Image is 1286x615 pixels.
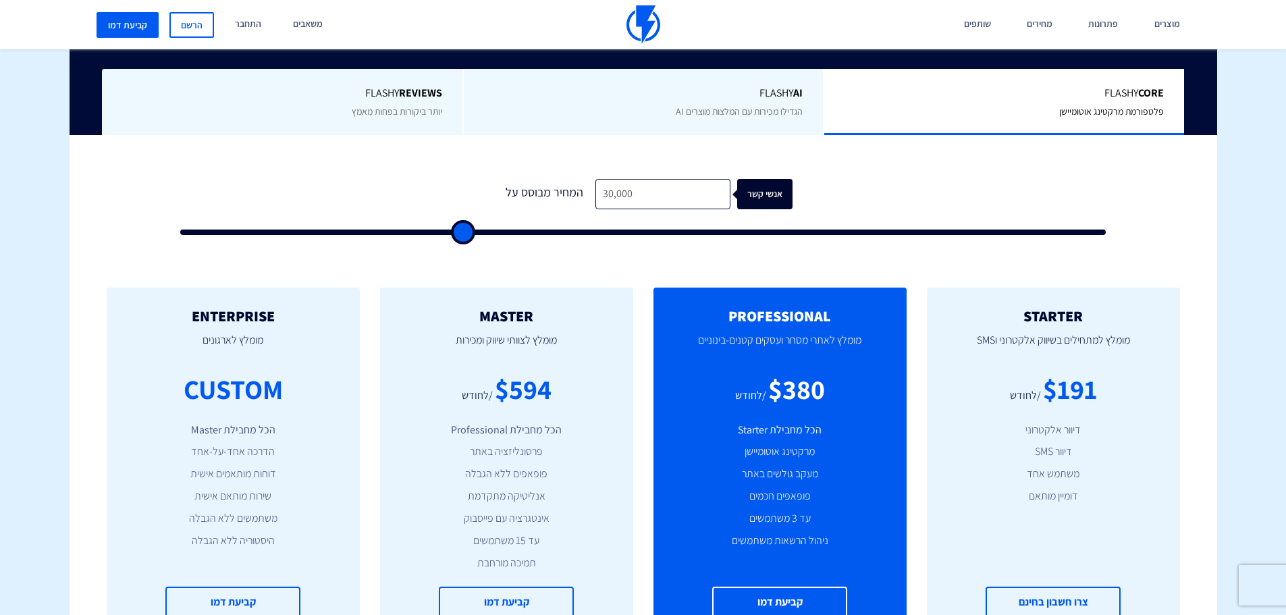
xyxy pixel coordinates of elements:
[127,533,340,549] li: היסטוריה ללא הגבלה
[400,324,613,370] p: מומלץ לצוותי שיווק ומכירות
[484,86,803,101] span: Flashy
[127,324,340,370] p: מומלץ לארגונים
[400,466,613,482] li: פופאפים ללא הגבלה
[97,12,159,38] a: קביעת דמו
[947,324,1160,370] p: מומלץ למתחילים בשיווק אלקטרוני וSMS
[400,444,613,460] li: פרסונליזציה באתר
[674,324,886,370] p: מומלץ לאתרי מסחר ועסקים קטנים-בינוניים
[1010,388,1041,404] div: /לחודש
[768,370,825,408] div: $380
[674,444,886,460] li: מרקטינג אוטומיישן
[674,423,886,438] li: הכל מחבילת Starter
[184,370,283,408] div: CUSTOM
[735,388,766,404] div: /לחודש
[1043,370,1097,408] div: $191
[495,370,552,408] div: $594
[674,308,886,324] h2: PROFESSIONAL
[1059,105,1164,117] span: פלטפורמת מרקטינג אוטומיישן
[674,466,886,482] li: מעקב גולשים באתר
[127,466,340,482] li: דוחות מותאמים אישית
[494,179,595,209] div: המחיר מבוסס על
[947,308,1160,324] h2: STARTER
[947,423,1160,438] li: דיוור אלקטרוני
[947,444,1160,460] li: דיוור SMS
[674,533,886,549] li: ניהול הרשאות משתמשים
[1138,86,1164,100] b: Core
[947,466,1160,482] li: משתמש אחד
[676,105,803,117] span: הגדילו מכירות עם המלצות מוצרים AI
[169,12,214,38] a: הרשם
[845,86,1164,101] span: Flashy
[947,489,1160,504] li: דומיין מותאם
[127,308,340,324] h2: ENTERPRISE
[674,489,886,504] li: פופאפים חכמים
[122,86,442,101] span: Flashy
[400,533,613,549] li: עד 15 משתמשים
[400,489,613,504] li: אנליטיקה מתקדמת
[400,556,613,571] li: תמיכה מורחבת
[127,444,340,460] li: הדרכה אחד-על-אחד
[400,308,613,324] h2: MASTER
[400,423,613,438] li: הכל מחבילת Professional
[399,86,442,100] b: REVIEWS
[352,105,442,117] span: יותר ביקורות בפחות מאמץ
[674,511,886,527] li: עד 3 משתמשים
[753,179,809,209] div: אנשי קשר
[127,511,340,527] li: משתמשים ללא הגבלה
[400,511,613,527] li: אינטגרציה עם פייסבוק
[462,388,493,404] div: /לחודש
[127,423,340,438] li: הכל מחבילת Master
[127,489,340,504] li: שירות מותאם אישית
[793,86,803,100] b: AI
